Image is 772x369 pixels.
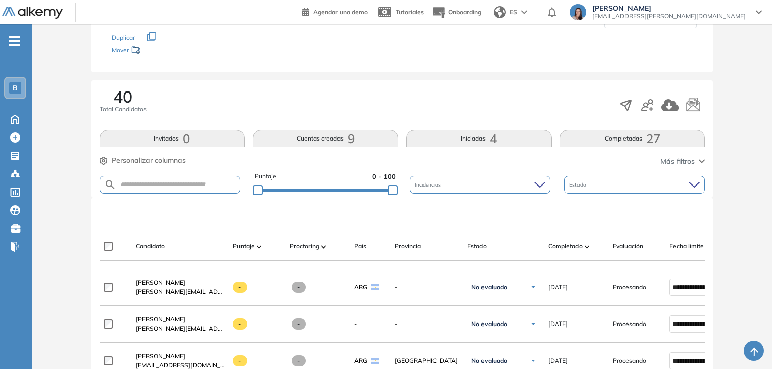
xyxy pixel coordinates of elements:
[396,8,424,16] span: Tutoriales
[585,245,590,248] img: [missing "en.ARROW_ALT" translation]
[292,282,306,293] span: -
[136,278,225,287] a: [PERSON_NAME]
[410,176,550,194] div: Incidencias
[302,5,368,17] a: Agendar una demo
[354,356,367,365] span: ARG
[233,318,248,330] span: -
[415,181,443,189] span: Incidencias
[13,84,18,92] span: B
[569,181,588,189] span: Estado
[521,10,527,14] img: arrow
[448,8,481,16] span: Onboarding
[136,287,225,296] span: [PERSON_NAME][EMAIL_ADDRESS][PERSON_NAME][DOMAIN_NAME]
[548,283,568,292] span: [DATE]
[100,130,245,147] button: Invitados0
[136,315,185,323] span: [PERSON_NAME]
[548,319,568,329] span: [DATE]
[354,242,366,251] span: País
[613,283,646,292] span: Procesando
[233,282,248,293] span: -
[548,242,583,251] span: Completado
[592,12,746,20] span: [EMAIL_ADDRESS][PERSON_NAME][DOMAIN_NAME]
[613,356,646,365] span: Procesando
[136,352,225,361] a: [PERSON_NAME]
[432,2,481,23] button: Onboarding
[113,88,132,105] span: 40
[233,355,248,366] span: -
[395,283,459,292] span: -
[2,7,63,19] img: Logo
[371,358,379,364] img: ARG
[494,6,506,18] img: world
[406,130,552,147] button: Iniciadas4
[9,40,20,42] i: -
[313,8,368,16] span: Agendar una demo
[112,34,135,41] span: Duplicar
[395,319,459,329] span: -
[467,242,487,251] span: Estado
[510,8,517,17] span: ES
[136,352,185,360] span: [PERSON_NAME]
[292,355,306,366] span: -
[530,358,536,364] img: Ícono de flecha
[613,319,646,329] span: Procesando
[233,242,255,251] span: Puntaje
[104,178,116,191] img: SEARCH_ALT
[548,356,568,365] span: [DATE]
[471,357,507,365] span: No evaluado
[289,242,319,251] span: Proctoring
[395,356,459,365] span: [GEOGRAPHIC_DATA]
[100,105,147,114] span: Total Candidatos
[471,283,507,291] span: No evaluado
[292,318,306,330] span: -
[136,279,185,286] span: [PERSON_NAME]
[100,155,186,166] button: Personalizar columnas
[372,172,396,181] span: 0 - 100
[257,245,262,248] img: [missing "en.ARROW_ALT" translation]
[660,156,695,167] span: Más filtros
[395,242,421,251] span: Provincia
[564,176,705,194] div: Estado
[255,172,276,181] span: Puntaje
[136,315,225,324] a: [PERSON_NAME]
[112,155,186,166] span: Personalizar columnas
[354,283,367,292] span: ARG
[530,284,536,290] img: Ícono de flecha
[253,130,398,147] button: Cuentas creadas9
[321,245,326,248] img: [missing "en.ARROW_ALT" translation]
[136,324,225,333] span: [PERSON_NAME][EMAIL_ADDRESS][PERSON_NAME][DOMAIN_NAME]
[354,319,357,329] span: -
[660,156,705,167] button: Más filtros
[471,320,507,328] span: No evaluado
[530,321,536,327] img: Ícono de flecha
[613,242,643,251] span: Evaluación
[136,242,165,251] span: Candidato
[592,4,746,12] span: [PERSON_NAME]
[112,41,213,60] div: Mover
[371,284,379,290] img: ARG
[560,130,705,147] button: Completadas27
[669,242,704,251] span: Fecha límite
